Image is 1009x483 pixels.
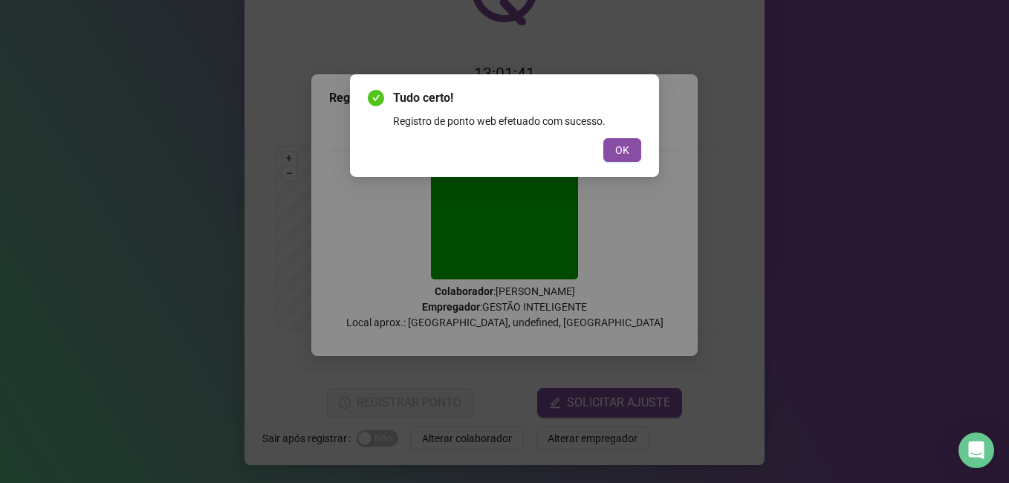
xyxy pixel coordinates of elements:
[393,89,641,107] span: Tudo certo!
[603,138,641,162] button: OK
[393,113,641,129] div: Registro de ponto web efetuado com sucesso.
[958,432,994,468] div: Open Intercom Messenger
[615,142,629,158] span: OK
[368,90,384,106] span: check-circle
